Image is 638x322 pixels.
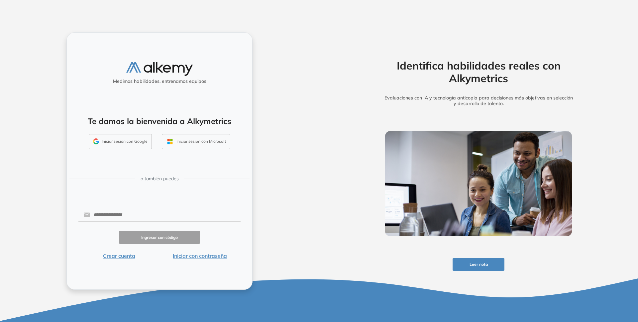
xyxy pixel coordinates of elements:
h2: Identifica habilidades reales con Alkymetrics [375,59,582,85]
button: Leer nota [453,258,504,271]
h5: Medimos habilidades, entrenamos equipos [69,79,250,84]
button: Iniciar sesión con Google [89,134,152,149]
img: GMAIL_ICON [93,138,99,144]
img: logo-alkemy [126,62,193,76]
span: o también puedes [141,175,179,182]
button: Iniciar sesión con Microsoft [162,134,230,149]
button: Ingresar con código [119,231,200,244]
button: Crear cuenta [78,252,159,260]
img: img-more-info [385,131,572,236]
button: Iniciar con contraseña [159,252,241,260]
img: OUTLOOK_ICON [166,138,174,145]
div: Widget de chat [518,245,638,322]
iframe: Chat Widget [518,245,638,322]
h4: Te damos la bienvenida a Alkymetrics [75,116,244,126]
h5: Evaluaciones con IA y tecnología anticopia para decisiones más objetivas en selección y desarroll... [375,95,582,106]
